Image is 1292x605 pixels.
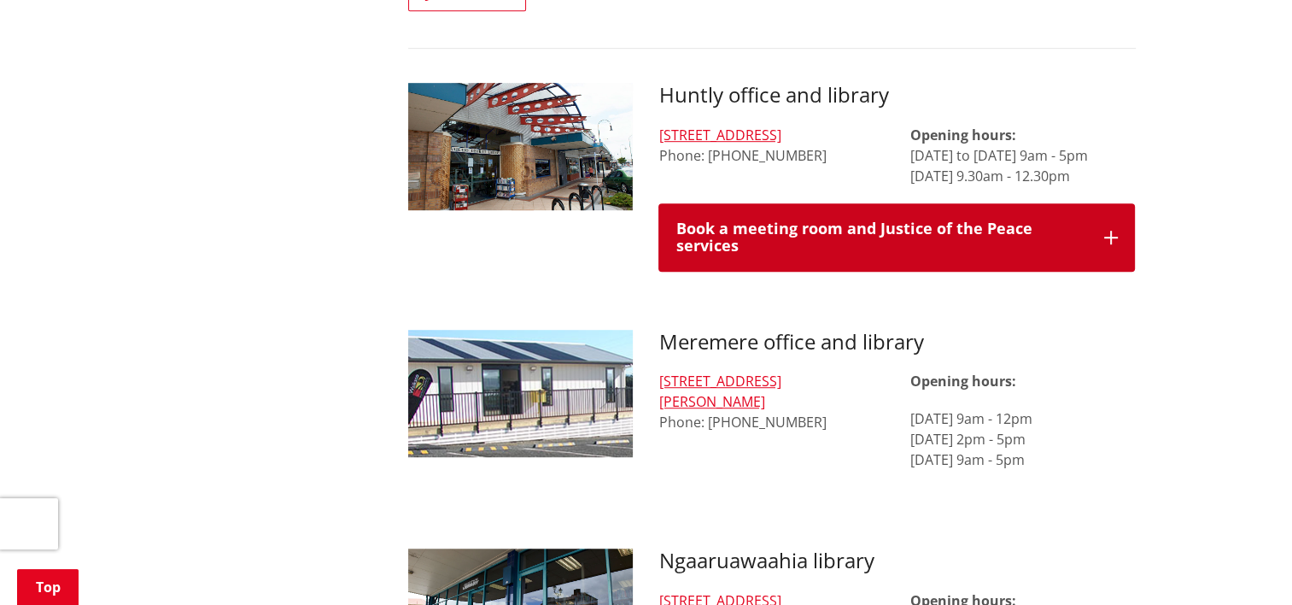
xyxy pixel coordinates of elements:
[675,220,1087,255] div: Book a meeting room and Justice of the Peace services
[658,126,780,144] a: [STREET_ADDRESS]
[658,330,1135,355] h3: Meremere office and library
[658,203,1135,272] button: Book a meeting room and Justice of the Peace services
[408,83,634,210] img: Huntly 0032
[909,126,1015,144] strong: Opening hours:
[909,408,1135,470] p: [DATE] 9am - 12pm [DATE] 2pm - 5pm [DATE] 9am - 5pm
[658,371,884,432] div: Phone: [PHONE_NUMBER]
[909,125,1135,186] p: [DATE] to [DATE] 9am - 5pm [DATE] 9.30am - 12.30pm
[658,83,1135,108] h3: Huntly office and library
[909,372,1015,391] strong: Opening hours:
[658,372,780,411] a: [STREET_ADDRESS][PERSON_NAME]
[1213,533,1275,595] iframe: Messenger Launcher
[408,330,634,457] img: Meremere-library
[658,549,1135,573] h3: Ngaaruawaahia library
[17,569,79,605] a: Top
[658,125,884,166] div: Phone: [PHONE_NUMBER]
